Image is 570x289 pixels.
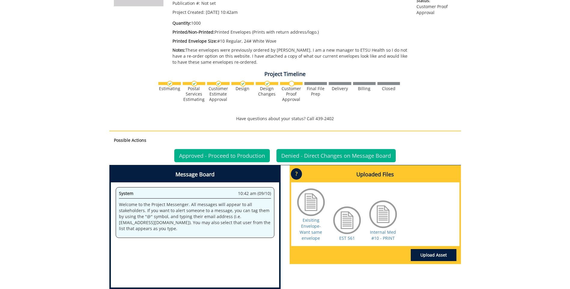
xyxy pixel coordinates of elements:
[289,81,294,87] img: no
[158,86,181,91] div: Estimating
[172,38,217,44] span: Printed Envelope Size:
[280,86,303,102] div: Customer Proof Approval
[377,86,400,91] div: Closed
[172,9,205,15] span: Project Created:
[172,0,200,6] span: Publication #:
[119,202,271,232] p: Welcome to the Project Messenger. All messages will appear to all stakeholders. If you want to al...
[264,81,270,87] img: checkmark
[206,9,238,15] span: [DATE] 10:42am
[183,86,205,102] div: Postal Services Estimating
[191,81,197,87] img: checkmark
[172,47,408,65] p: These envelopes were previously ordered by [PERSON_NAME]. I am a new manager to ETSU Health so I ...
[304,86,327,97] div: Final File Prep
[172,29,215,35] span: Printed/Non-Printed:
[201,0,216,6] span: Not set
[231,86,254,91] div: Design
[411,249,456,261] a: Upload Asset
[172,47,185,53] span: Notes:
[111,167,279,182] h4: Message Board
[172,20,408,26] p: 1000
[329,86,351,91] div: Delivery
[300,217,322,241] a: Exisiting Envelope- Want same envelope
[109,116,461,122] p: Have questions about your status? Call 439-2402
[276,149,396,162] a: Denied - Direct Changes on Message Board
[114,137,146,143] strong: Possible Actions
[240,81,246,87] img: checkmark
[216,81,221,87] img: checkmark
[207,86,230,102] div: Customer Estimate Approval
[291,167,459,182] h4: Uploaded Files
[339,235,355,241] a: EST 561
[172,20,191,26] span: Quantity:
[256,86,278,97] div: Design Changes
[174,149,270,162] a: Approved - Proceed to Production
[167,81,173,87] img: checkmark
[238,190,271,196] span: 10:42 am (09/10)
[291,168,302,180] p: ?
[119,190,133,196] span: System
[172,29,408,35] p: Printed Envelopes (Prints with return address/logo.)
[370,229,396,241] a: Internal Med #10 - PRINT
[353,86,376,91] div: Billing
[172,38,408,44] p: #10 Regular, 24# White Wove
[109,71,461,77] h4: Project Timeline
